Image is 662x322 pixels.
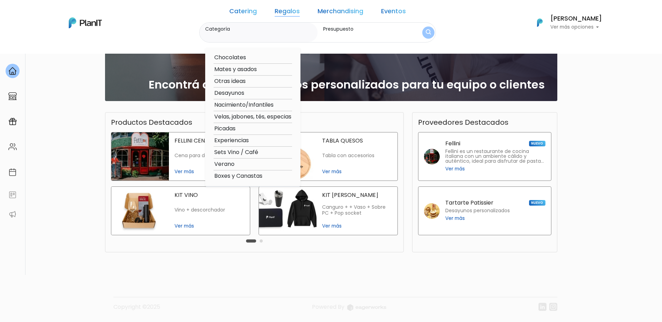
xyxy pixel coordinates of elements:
[111,132,250,181] a: fellini cena FELLINI CENA Cena para dos en Fellini Ver más
[214,101,292,109] option: Nacimiento/Infantiles
[205,25,315,33] label: Categoría
[323,25,409,33] label: Presupuesto
[445,200,493,206] p: Tartarte Patissier
[418,118,508,127] h3: Proveedores Destacados
[445,215,465,222] span: Ver más
[322,138,392,144] p: TABLA QUESOS
[214,65,292,74] option: Mates y asados
[549,303,557,311] img: instagram-7ba2a2629254302ec2a9470e65da5de918c9f3c9a63008f8abed3140a32961bf.svg
[8,168,17,176] img: calendar-87d922413cdce8b2cf7b7f5f62616a5cf9e4887200fb71536465627b3292af00.svg
[214,160,292,169] option: Verano
[445,165,465,172] span: Ver más
[260,239,263,243] button: Carousel Page 2
[322,153,392,159] p: Tabla con accesorios
[322,222,392,230] span: Ver más
[418,132,551,181] a: Fellini NUEVO Fellini es un restaurante de cocina italiana con un ambiente cálido y auténtico, id...
[381,8,406,17] a: Eventos
[322,204,392,216] p: Canguro + + Vaso + Sobre PC + Pop socket
[8,117,17,126] img: campaigns-02234683943229c281be62815700db0a1741e53638e28bf9629b52c665b00959.svg
[318,8,363,17] a: Merchandising
[111,118,192,127] h3: Productos Destacados
[8,143,17,151] img: people-662611757002400ad9ed0e3c099ab2801c6687ba6c219adb57efc949bc21e19d.svg
[538,303,546,311] img: linkedin-cc7d2dbb1a16aff8e18f147ffe980d30ddd5d9e01409788280e63c91fc390ff4.svg
[174,153,244,159] p: Cena para dos en Fellini
[445,208,510,213] p: Desayunos personalizados
[275,8,300,17] a: Regalos
[174,138,244,144] p: FELLINI CENA
[424,149,440,164] img: fellini
[550,25,602,30] p: Ver más opciones
[347,304,386,311] img: logo_eagerworks-044938b0bf012b96b195e05891a56339191180c2d98ce7df62ca656130a436fa.svg
[174,222,244,230] span: Ver más
[214,136,292,145] option: Experiencias
[111,187,169,235] img: kit vino
[312,303,386,316] a: Powered By
[149,78,545,91] h2: Encontrá cientos de regalos personalizados para tu equipo o clientes
[69,17,102,28] img: PlanIt Logo
[550,16,602,22] h6: [PERSON_NAME]
[214,124,292,133] option: Picadas
[244,237,265,245] div: Carousel Pagination
[529,141,545,146] span: NUEVO
[532,15,548,30] img: PlanIt Logo
[214,77,292,86] option: Otras ideas
[259,187,317,235] img: kit bienvenida
[424,203,440,219] img: tartarte patissier
[322,168,392,175] span: Ver más
[214,148,292,157] option: Sets Vino / Café
[322,192,392,198] p: KIT [PERSON_NAME]
[111,186,250,235] a: kit vino KIT VINO Vino + descorchador Ver más
[8,67,17,75] img: home-e721727adea9d79c4d83392d1f703f7f8bce08238fde08b1acbfd93340b81755.svg
[111,132,169,181] img: fellini cena
[214,172,292,181] option: Boxes y Canastas
[529,200,545,206] span: NUEVO
[528,14,602,32] button: PlanIt Logo [PERSON_NAME] Ver más opciones
[214,53,292,62] option: Chocolates
[8,191,17,199] img: feedback-78b5a0c8f98aac82b08bfc38622c3050aee476f2c9584af64705fc4e61158814.svg
[445,141,460,146] p: Fellini
[445,149,545,164] p: Fellini es un restaurante de cocina italiana con un ambiente cálido y auténtico, ideal para disfr...
[174,207,244,213] p: Vino + descorchador
[214,113,292,121] option: Velas, jabones, tés, especias
[229,8,257,17] a: Catering
[259,132,398,181] a: tabla quesos TABLA QUESOS Tabla con accesorios Ver más
[259,186,398,235] a: kit bienvenida KIT [PERSON_NAME] Canguro + + Vaso + Sobre PC + Pop socket Ver más
[174,192,244,198] p: KIT VINO
[426,29,431,36] img: search_button-432b6d5273f82d61273b3651a40e1bd1b912527efae98b1b7a1b2c0702e16a8d.svg
[36,7,101,20] div: ¿Necesitás ayuda?
[246,239,256,243] button: Carousel Page 1 (Current Slide)
[312,303,344,311] span: translation missing: es.layouts.footer.powered_by
[113,303,160,316] p: Copyright ©2025
[174,168,244,175] span: Ver más
[8,210,17,219] img: partners-52edf745621dab592f3b2c58e3bca9d71375a7ef29c3b500c9f145b62cc070d4.svg
[8,92,17,100] img: marketplace-4ceaa7011d94191e9ded77b95e3339b90024bf715f7c57f8cf31f2d8c509eaba.svg
[214,89,292,98] option: Desayunos
[418,186,551,235] a: Tartarte Patissier NUEVO Desayunos personalizados Ver más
